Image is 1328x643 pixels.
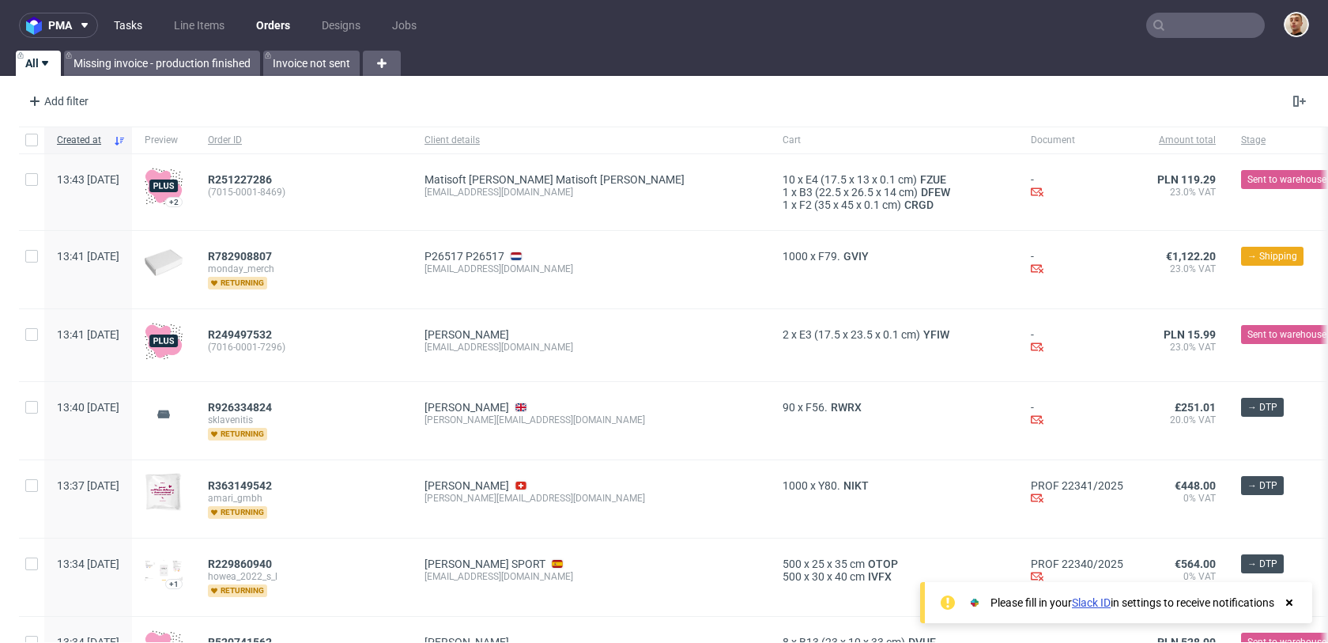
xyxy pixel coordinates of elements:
div: - [1031,401,1123,429]
div: - [1031,328,1123,356]
img: Slack [967,595,983,611]
span: 1 [783,199,789,211]
span: 90 [783,401,795,414]
span: R782908807 [208,250,272,263]
span: R249497532 [208,328,272,341]
a: CRGD [901,199,937,211]
img: version_two_editor_design.png [145,560,183,581]
span: IVFX [865,570,895,583]
span: 0% VAT [1149,570,1216,583]
span: Amount total [1149,134,1216,147]
a: Invoice not sent [263,51,360,76]
span: 23.0% VAT [1149,263,1216,275]
a: R249497532 [208,328,275,341]
a: Line Items [164,13,234,38]
span: 20.0% VAT [1149,414,1216,426]
span: 500 [783,558,802,570]
span: → DTP [1247,557,1277,571]
div: +1 [169,580,179,588]
span: 13:40 [DATE] [57,401,119,414]
span: returning [208,506,267,519]
span: NIKT [840,479,872,492]
span: E3 (17.5 x 23.5 x 0.1 cm) [799,328,920,341]
span: returning [208,584,267,597]
a: PROF 22341/2025 [1031,479,1123,492]
div: x [783,250,1005,263]
span: B3 (22.5 x 26.5 x 14 cm) [799,186,918,199]
a: OTOP [865,558,901,570]
span: howea_2022_s_l [208,570,399,583]
span: returning [208,277,267,289]
span: Cart [783,134,1005,147]
div: [EMAIL_ADDRESS][DOMAIN_NAME] [424,263,757,275]
span: R926334824 [208,401,272,414]
span: PLN 15.99 [1164,328,1216,341]
span: R229860940 [208,558,272,570]
span: 23.0% VAT [1149,186,1216,199]
img: version_two_editor_design.png [145,403,183,425]
span: → DTP [1247,400,1277,414]
a: Jobs [383,13,426,38]
a: RWRX [828,401,865,414]
span: YFIW [920,328,953,341]
a: All [16,51,61,76]
span: 1 [783,186,789,199]
a: R926334824 [208,401,275,414]
div: [EMAIL_ADDRESS][DOMAIN_NAME] [424,341,757,354]
a: FZUE [917,173,949,186]
div: x [783,401,1005,414]
a: P26517 P26517 [424,250,504,263]
span: amari_gmbh [208,492,399,505]
span: monday_merch [208,263,399,275]
div: x [783,570,1005,583]
span: → DTP [1247,478,1277,493]
a: DFEW [918,186,953,199]
span: sklavenitis [208,414,399,426]
a: Slack ID [1072,596,1111,609]
span: Y80. [818,479,840,492]
div: x [783,479,1005,492]
a: R363149542 [208,479,275,492]
span: €564.00 [1175,558,1216,570]
a: [PERSON_NAME] [424,401,509,414]
div: +2 [169,198,179,206]
span: 10 [783,173,795,186]
div: x [783,558,1005,570]
div: x [783,199,1005,211]
img: plus-icon.676465ae8f3a83198b3f.png [145,322,183,360]
div: - [1031,250,1123,278]
a: Matisoft [PERSON_NAME] Matisoft [PERSON_NAME] [424,173,685,186]
a: [PERSON_NAME] [424,479,509,492]
span: (7015-0001-8469) [208,186,399,199]
button: pma [19,13,98,38]
img: version_two_editor_design [145,473,183,511]
span: PLN 119.29 [1157,173,1216,186]
div: Please fill in your in settings to receive notifications [990,595,1274,611]
div: x [783,186,1005,199]
div: x [783,173,1005,186]
span: 13:43 [DATE] [57,173,119,186]
a: Designs [312,13,370,38]
span: 1000 [783,250,808,263]
div: [EMAIL_ADDRESS][DOMAIN_NAME] [424,570,757,583]
span: F2 (35 x 45 x 0.1 cm) [799,199,901,211]
span: F56. [805,401,828,414]
span: (7016-0001-7296) [208,341,399,354]
img: plain-eco-white.f1cb12edca64b5eabf5f.png [145,249,183,276]
span: R363149542 [208,479,272,492]
img: plus-icon.676465ae8f3a83198b3f.png [145,167,183,205]
img: Bartłomiej Leśniczuk [1285,13,1307,36]
span: 500 [783,570,802,583]
div: [EMAIL_ADDRESS][DOMAIN_NAME] [424,186,757,199]
a: [PERSON_NAME] SPORT [424,558,545,570]
div: - [1031,173,1123,201]
a: R229860940 [208,558,275,570]
span: Order ID [208,134,399,147]
img: logo [26,17,48,35]
div: Add filter [22,89,92,114]
span: 30 x 40 cm [812,570,865,583]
